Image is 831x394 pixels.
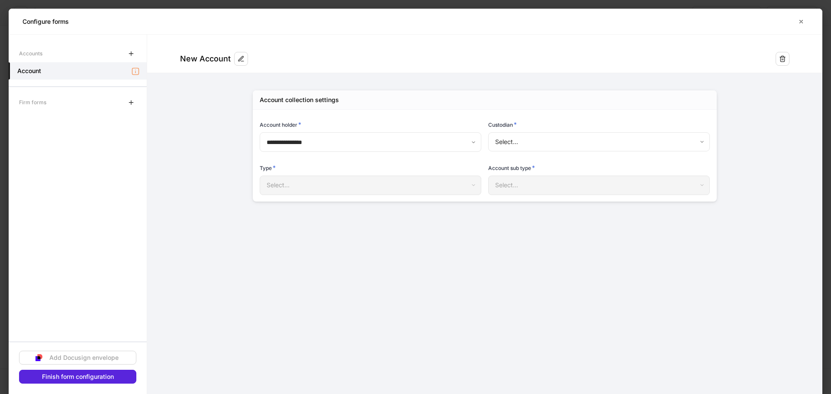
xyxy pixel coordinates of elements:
[260,120,301,129] h6: Account holder
[488,163,535,172] h6: Account sub type
[19,46,42,61] div: Accounts
[260,96,339,104] div: Account collection settings
[488,132,709,151] div: Select...
[180,54,231,64] div: New Account
[9,62,147,80] a: Account
[19,370,136,384] button: Finish form configuration
[260,176,481,195] div: Select...
[19,95,46,110] div: Firm forms
[488,176,709,195] div: Select...
[42,374,114,380] div: Finish form configuration
[17,67,41,75] h5: Account
[23,17,69,26] h5: Configure forms
[260,163,276,172] h6: Type
[488,120,517,129] h6: Custodian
